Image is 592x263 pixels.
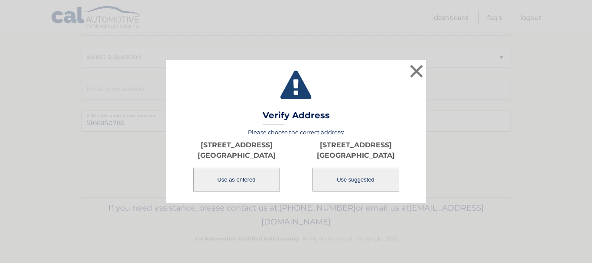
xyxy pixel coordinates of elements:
[408,62,425,80] button: ×
[312,168,399,192] button: Use suggested
[177,129,415,192] div: Please choose the correct address:
[177,140,296,161] p: [STREET_ADDRESS] [GEOGRAPHIC_DATA]
[296,140,415,161] p: [STREET_ADDRESS] [GEOGRAPHIC_DATA]
[263,110,330,125] h3: Verify Address
[193,168,280,192] button: Use as entered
